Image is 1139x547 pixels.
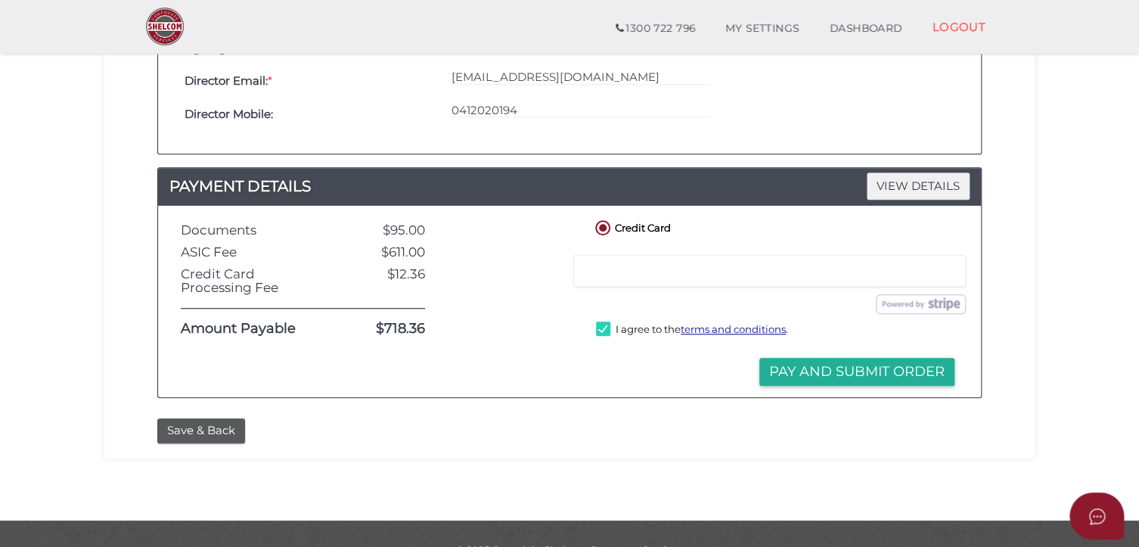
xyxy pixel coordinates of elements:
button: Open asap [1069,493,1124,539]
label: I agree to the . [596,322,788,340]
a: terms and conditions [681,323,786,335]
button: Pay and Submit Order [759,358,954,386]
a: PAYMENT DETAILSVIEW DETAILS [158,174,981,198]
a: DASHBOARD [815,14,917,44]
label: Credit Card [592,217,671,236]
div: $95.00 [340,223,436,238]
h4: PAYMENT DETAILS [158,174,981,198]
div: Documents [169,223,340,238]
b: Director Email: [185,73,268,88]
div: Credit Card Processing Fee [169,267,340,295]
b: Director Mobile: [185,107,273,121]
a: MY SETTINGS [710,14,815,44]
iframe: Secure card payment input frame [583,264,956,278]
img: stripe.png [876,294,966,314]
div: Amount Payable [169,322,340,337]
button: Save & Back [157,418,245,443]
div: ASIC Fee [169,245,340,260]
a: 1300 722 796 [601,14,710,44]
span: VIEW DETAILS [867,172,970,199]
a: LOGOUT [917,11,1001,42]
div: $718.36 [340,322,436,337]
div: $611.00 [340,245,436,260]
div: $12.36 [340,267,436,295]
